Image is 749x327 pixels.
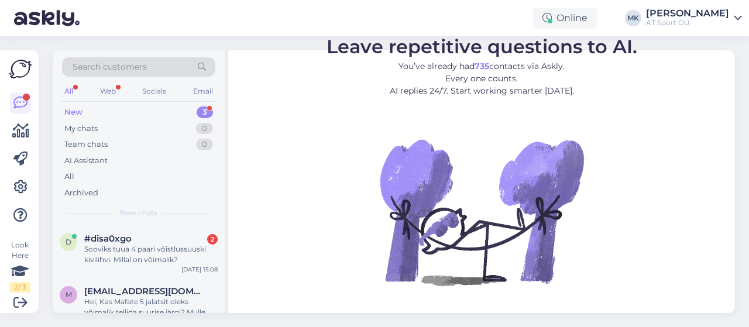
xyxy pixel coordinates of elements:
[207,234,218,245] div: 2
[73,61,147,73] span: Search customers
[9,240,30,292] div: Look Here
[66,237,71,246] span: d
[64,155,108,167] div: AI Assistant
[196,139,213,150] div: 0
[120,208,157,218] span: New chats
[66,290,72,299] span: m
[84,297,218,318] div: Hei, Kas Mafate 5 jalatsit oleks võimalik tellida suurise järgi? Mulle sobib 46 2/3 kuid hetkel o...
[64,171,74,183] div: All
[646,18,729,27] div: AT Sport OÜ
[64,106,83,118] div: New
[196,123,213,135] div: 0
[140,84,169,99] div: Socials
[62,84,75,99] div: All
[533,8,597,29] div: Online
[191,84,215,99] div: Email
[84,233,132,244] span: #disa0xgo
[98,84,118,99] div: Web
[64,187,98,199] div: Archived
[84,286,206,297] span: martin390@gmail.com
[197,106,213,118] div: 3
[181,265,218,274] div: [DATE] 15:08
[84,244,218,265] div: Sooviks tuua 4 paari võistlussuuski kivilihvi. Millal on võimalik?
[9,282,30,292] div: 2 / 3
[327,60,637,97] p: You’ve already had contacts via Askly. Every one counts. AI replies 24/7. Start working smarter [...
[327,35,637,58] span: Leave repetitive questions to AI.
[9,60,32,78] img: Askly Logo
[646,9,742,27] a: [PERSON_NAME]AT Sport OÜ
[64,123,98,135] div: My chats
[376,106,587,317] img: No Chat active
[64,139,108,150] div: Team chats
[646,9,729,18] div: [PERSON_NAME]
[475,61,489,71] b: 735
[625,10,641,26] div: MK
